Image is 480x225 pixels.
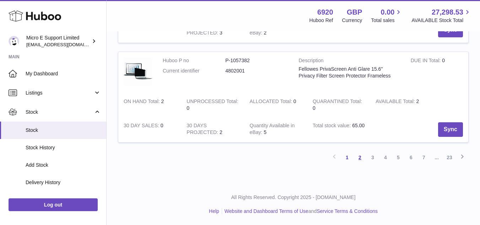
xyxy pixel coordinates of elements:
[411,7,471,24] a: 27,298.53 AVAILABLE Stock Total
[26,109,93,116] span: Stock
[118,117,181,142] td: 0
[250,98,293,106] strong: ALLOCATED Total
[225,68,288,74] dd: 4802001
[26,34,90,48] div: Micro E Support Limited
[354,151,366,164] a: 2
[405,151,417,164] a: 6
[342,17,362,24] div: Currency
[370,93,433,117] td: 2
[118,93,181,117] td: 2
[250,123,295,137] strong: Quantity Available in eBay
[26,197,101,203] span: ASN Uploads
[299,66,400,79] div: Fellowes PrivaScreen Anti Glare 15.6" Privacy Filter Screen Protector Frameless
[341,151,354,164] a: 1
[26,179,101,186] span: Delivery History
[438,122,463,137] button: Sync
[124,123,161,130] strong: 30 DAY SALES
[317,7,333,17] strong: 6920
[163,68,225,74] dt: Current identifier
[9,36,19,47] img: contact@micropcsupport.com
[443,151,456,164] a: 23
[124,57,152,86] img: product image
[222,208,378,215] li: and
[309,17,333,24] div: Huboo Ref
[244,93,307,117] td: 0
[376,98,416,106] strong: AVAILABLE Total
[417,151,430,164] a: 7
[26,144,101,151] span: Stock History
[379,151,392,164] a: 4
[411,58,442,65] strong: DUE IN Total
[432,7,463,17] span: 27,298.53
[313,105,315,111] span: 0
[347,7,362,17] strong: GBP
[405,52,468,93] td: 0
[26,42,104,47] span: [EMAIL_ADDRESS][DOMAIN_NAME]
[299,57,400,66] strong: Description
[371,7,403,24] a: 0.00 Total sales
[181,117,244,142] td: 2
[124,98,161,106] strong: ON HAND Total
[244,117,307,142] td: 5
[26,70,101,77] span: My Dashboard
[313,123,352,130] strong: Total stock value
[112,194,474,201] p: All Rights Reserved. Copyright 2025 - [DOMAIN_NAME]
[26,162,101,168] span: Add Stock
[392,151,405,164] a: 5
[9,198,98,211] a: Log out
[411,17,471,24] span: AVAILABLE Stock Total
[187,98,238,106] strong: UNPROCESSED Total
[371,17,403,24] span: Total sales
[209,208,219,214] a: Help
[163,57,225,64] dt: Huboo P no
[366,151,379,164] a: 3
[352,123,365,128] span: 65.00
[313,98,362,106] strong: QUARANTINED Total
[317,208,378,214] a: Service Terms & Conditions
[430,151,443,164] span: ...
[26,127,101,134] span: Stock
[381,7,395,17] span: 0.00
[26,90,93,96] span: Listings
[225,208,308,214] a: Website and Dashboard Terms of Use
[225,57,288,64] dd: P-1057382
[187,123,220,137] strong: 30 DAYS PROJECTED
[181,93,244,117] td: 0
